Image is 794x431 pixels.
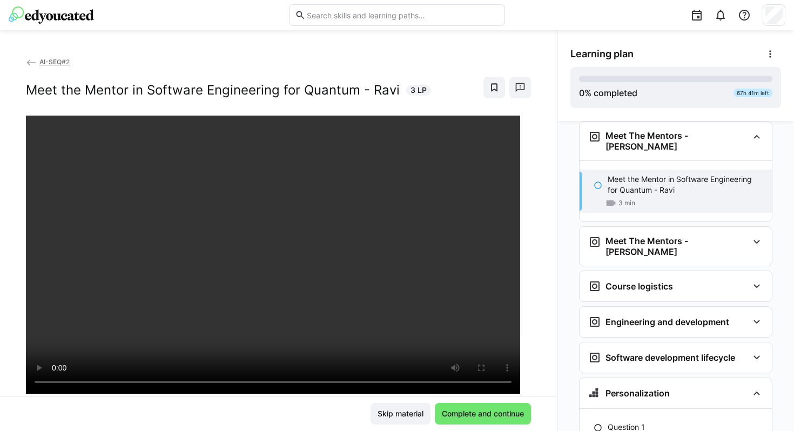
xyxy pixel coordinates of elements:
[605,316,729,327] h3: Engineering and development
[39,58,70,66] span: AI-SEQ#2
[440,408,526,419] span: Complete and continue
[605,235,748,257] h3: Meet The Mentors - [PERSON_NAME]
[618,199,635,207] span: 3 min
[435,403,531,425] button: Complete and continue
[734,89,772,97] div: 67h 41m left
[411,85,427,96] span: 3 LP
[371,403,430,425] button: Skip material
[605,352,735,363] h3: Software development lifecycle
[570,48,634,60] span: Learning plan
[605,388,670,399] h3: Personalization
[26,82,400,98] h2: Meet the Mentor in Software Engineering for Quantum - Ravi
[605,281,673,292] h3: Course logistics
[579,86,637,99] div: % completed
[579,87,584,98] span: 0
[26,58,70,66] a: AI-SEQ#2
[608,174,763,196] p: Meet the Mentor in Software Engineering for Quantum - Ravi
[605,130,748,152] h3: Meet The Mentors - [PERSON_NAME]
[306,10,499,20] input: Search skills and learning paths…
[376,408,425,419] span: Skip material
